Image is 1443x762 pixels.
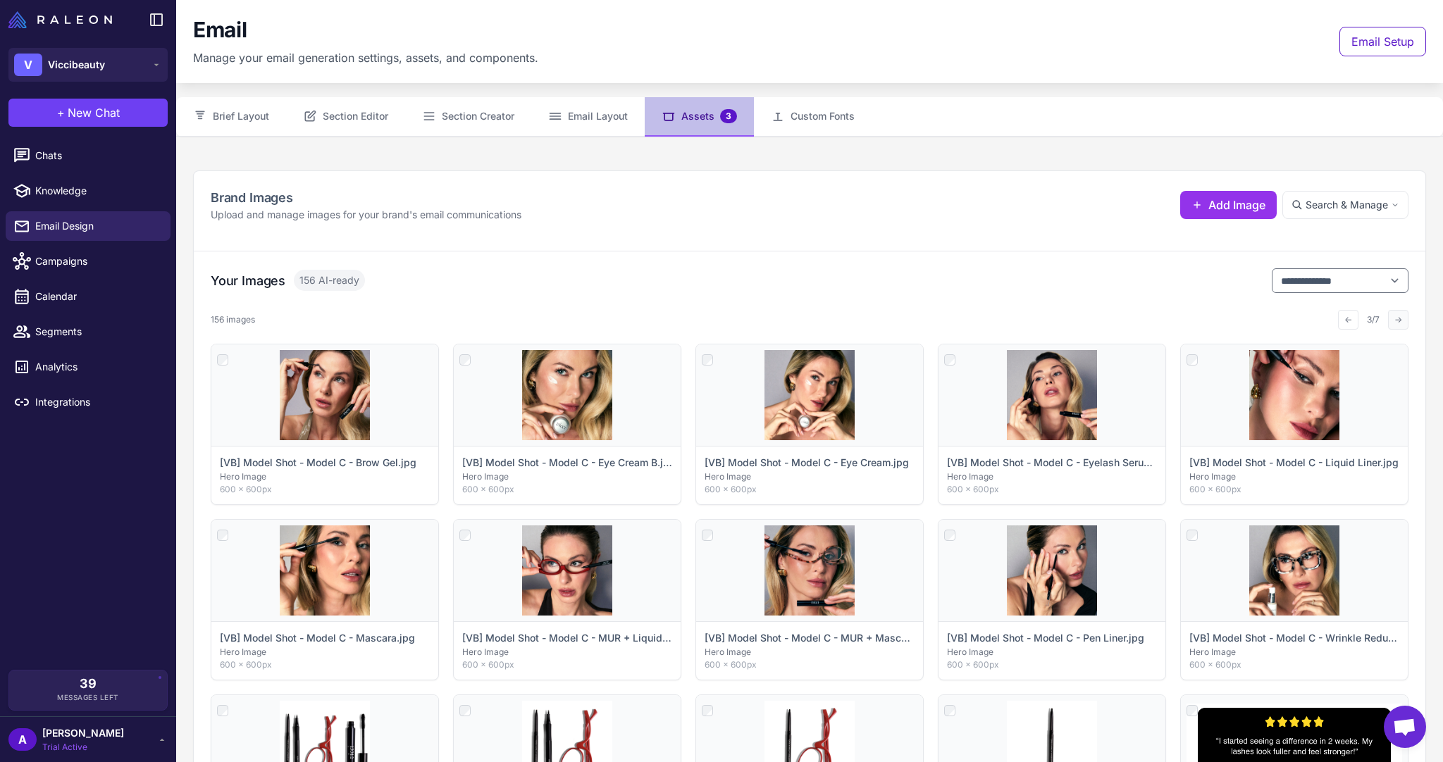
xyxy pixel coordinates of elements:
[57,692,119,703] span: Messages Left
[14,54,42,76] div: V
[8,728,37,751] div: A
[1388,310,1408,330] button: →
[947,630,1144,646] p: [VB] Model Shot - Model C - Pen Liner.jpg
[6,282,171,311] a: Calendar
[462,483,672,496] p: 600 × 600px
[220,630,415,646] p: [VB] Model Shot - Model C - Mascara.jpg
[405,97,531,137] button: Section Creator
[294,270,365,291] span: 156 AI-ready
[720,109,737,123] span: 3
[6,246,171,276] a: Campaigns
[705,630,915,646] p: [VB] Model Shot - Model C - MUR + Mascara.jpg
[1384,706,1426,748] div: Open chat
[220,646,430,658] p: Hero Image
[8,11,118,28] a: Raleon Logo
[462,630,672,646] p: [VB] Model Shot - Model C - MUR + Liquid Liner.jpg
[754,97,872,137] button: Custom Fonts
[286,97,405,137] button: Section Editor
[947,483,1157,496] p: 600 × 600px
[35,289,159,304] span: Calendar
[705,646,915,658] p: Hero Image
[705,470,915,483] p: Hero Image
[176,97,286,137] button: Brief Layout
[1361,313,1385,326] span: 3/7
[947,455,1157,470] p: [VB] Model Shot - Model C - Eyelash Serum.jpg
[35,183,159,199] span: Knowledge
[220,455,416,470] p: [VB] Model Shot - Model C - Brow Gel.jpg
[48,57,105,73] span: Viccibeauty
[35,359,159,375] span: Analytics
[531,97,645,137] button: Email Layout
[8,48,168,82] button: VViccibeauty
[705,483,915,496] p: 600 × 600px
[462,658,672,671] p: 600 × 600px
[1306,197,1388,213] span: Search & Manage
[6,317,171,346] a: Segments
[1180,191,1277,219] button: Add Image
[6,387,171,417] a: Integrations
[35,394,159,410] span: Integrations
[220,470,430,483] p: Hero Image
[1282,191,1408,219] button: Search & Manage
[68,104,120,121] span: New Chat
[6,352,171,382] a: Analytics
[211,313,255,326] div: 156 images
[193,49,538,66] p: Manage your email generation settings, assets, and components.
[211,271,285,290] h3: Your Images
[6,211,171,241] a: Email Design
[211,207,521,223] p: Upload and manage images for your brand's email communications
[462,646,672,658] p: Hero Image
[947,646,1157,658] p: Hero Image
[8,11,112,28] img: Raleon Logo
[1189,470,1399,483] p: Hero Image
[6,176,171,206] a: Knowledge
[1189,646,1399,658] p: Hero Image
[35,218,159,234] span: Email Design
[462,470,672,483] p: Hero Image
[1338,310,1358,330] button: ←
[947,470,1157,483] p: Hero Image
[193,17,247,44] h1: Email
[220,483,430,496] p: 600 × 600px
[211,188,521,207] h2: Brand Images
[80,677,97,690] span: 39
[6,141,171,170] a: Chats
[1339,27,1426,56] button: Email Setup
[42,741,124,754] span: Trial Active
[1189,483,1399,496] p: 600 × 600px
[1189,455,1399,470] p: [VB] Model Shot - Model C - Liquid Liner.jpg
[42,725,124,741] span: [PERSON_NAME]
[1351,33,1414,50] span: Email Setup
[705,455,909,470] p: [VB] Model Shot - Model C - Eye Cream.jpg
[8,99,168,127] button: +New Chat
[947,658,1157,671] p: 600 × 600px
[645,97,754,137] button: Assets3
[35,148,159,163] span: Chats
[220,658,430,671] p: 600 × 600px
[705,658,915,671] p: 600 × 600px
[35,254,159,269] span: Campaigns
[1189,630,1399,646] p: [VB] Model Shot - Model C - Wrinkle Reducer.jpg
[1208,196,1265,213] span: Add Image
[1189,658,1399,671] p: 600 × 600px
[35,324,159,339] span: Segments
[57,104,65,121] span: +
[462,455,672,470] p: [VB] Model Shot - Model C - Eye Cream B.jpg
